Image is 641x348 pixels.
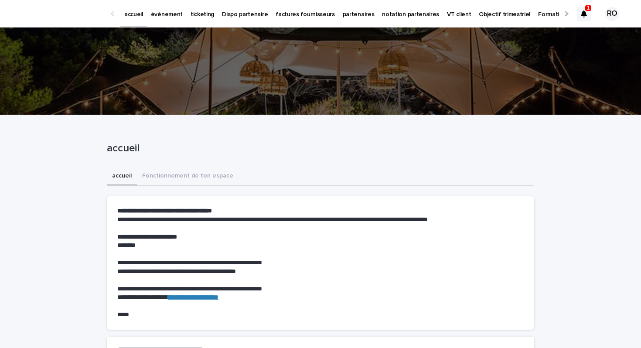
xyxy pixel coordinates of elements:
div: RO [605,7,619,21]
img: Ls34BcGeRexTGTNfXpUC [17,5,102,23]
button: accueil [107,167,137,186]
p: accueil [107,142,531,155]
p: 1 [587,5,590,11]
button: Fonctionnement de ton espace [137,167,239,186]
div: 1 [577,7,591,21]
